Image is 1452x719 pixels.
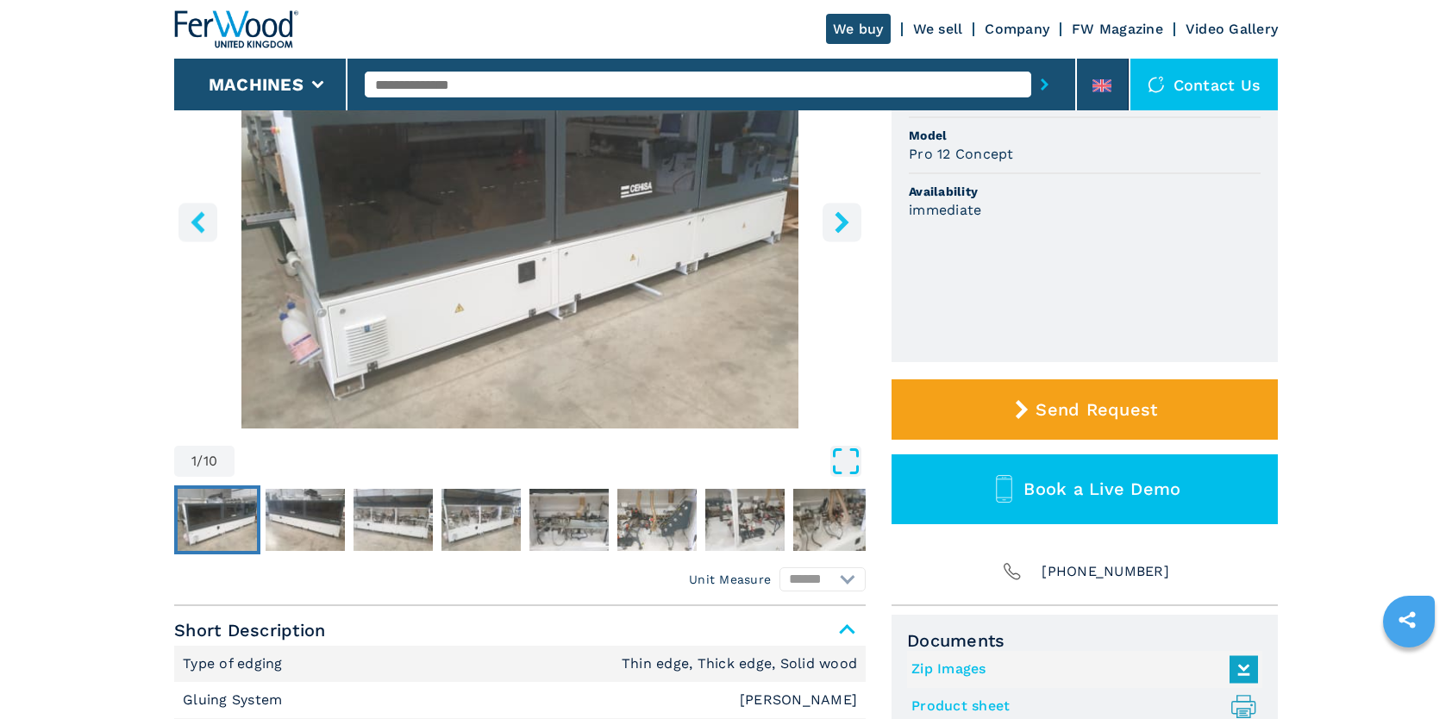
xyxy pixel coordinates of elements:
[705,489,785,551] img: a85670daa17ffcef6da8125a81ac97b2
[909,127,1261,144] span: Model
[614,485,700,554] button: Go to Slide 6
[262,485,348,554] button: Go to Slide 2
[239,446,861,477] button: Open Fullscreen
[438,485,524,554] button: Go to Slide 4
[183,691,287,710] p: Gluing System
[350,485,436,554] button: Go to Slide 3
[174,615,866,646] span: Short Description
[178,203,217,241] button: left-button
[174,10,298,48] img: Ferwood
[1186,21,1278,37] a: Video Gallery
[1130,59,1279,110] div: Contact us
[790,485,876,554] button: Go to Slide 8
[892,454,1278,524] button: Book a Live Demo
[174,485,866,554] nav: Thumbnail Navigation
[203,454,218,468] span: 10
[823,203,861,241] button: right-button
[913,21,963,37] a: We sell
[740,693,857,707] em: [PERSON_NAME]
[1148,76,1165,93] img: Contact us
[909,200,981,220] h3: immediate
[178,489,257,551] img: 6a1f55c99201becdec6e16978ba3d649
[529,489,609,551] img: d04a400b8d440d650edd0f7732a65e95
[526,485,612,554] button: Go to Slide 5
[174,10,866,428] img: Single Sided Edgebanders CEHISA Pro 12 Concept
[702,485,788,554] button: Go to Slide 7
[985,21,1049,37] a: Company
[183,654,287,673] p: Type of edging
[197,454,203,468] span: /
[1031,65,1058,104] button: submit-button
[354,489,433,551] img: fa704a3fa8e0a38a015890e967a36887
[1072,21,1163,37] a: FW Magazine
[1386,598,1429,641] a: sharethis
[191,454,197,468] span: 1
[911,655,1249,684] a: Zip Images
[174,10,866,428] div: Go to Slide 1
[892,379,1278,440] button: Send Request
[1000,560,1024,584] img: Phone
[622,657,857,671] em: Thin edge, Thick edge, Solid wood
[174,485,260,554] button: Go to Slide 1
[826,14,891,44] a: We buy
[1036,399,1157,420] span: Send Request
[1042,560,1169,584] span: [PHONE_NUMBER]
[909,144,1014,164] h3: Pro 12 Concept
[907,630,1262,651] span: Documents
[1379,641,1439,706] iframe: Chat
[793,489,873,551] img: 7f0436c5a43c36737c011f5c688c7d07
[441,489,521,551] img: 248ba9a5e6e14d0abc9d9b9747a4ace4
[689,571,771,588] em: Unit Measure
[1023,478,1180,499] span: Book a Live Demo
[909,183,1261,200] span: Availability
[617,489,697,551] img: 3f2453443843eab1505409dfd1177043
[209,74,304,95] button: Machines
[266,489,345,551] img: c36ccc4bf0675b18c6d5554fabef92d1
